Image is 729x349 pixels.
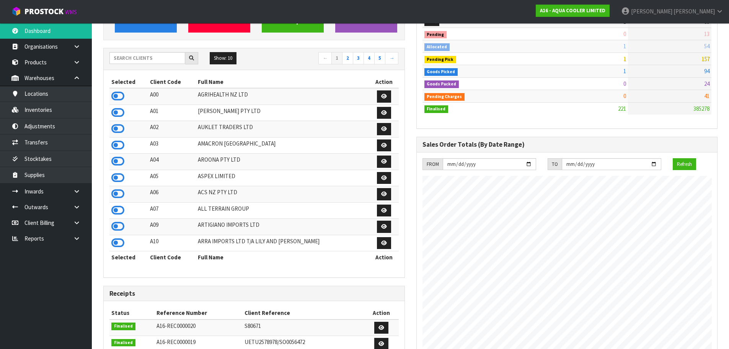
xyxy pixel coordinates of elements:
span: 94 [704,67,709,75]
td: A03 [148,137,196,154]
span: Allocated [424,43,450,51]
th: Selected [109,76,148,88]
div: FROM [422,158,443,170]
span: Goods Picked [424,68,458,76]
span: Goods Packed [424,80,459,88]
a: 2 [342,52,353,64]
td: AGRIHEALTH NZ LTD [196,88,369,105]
span: Pending Charges [424,93,465,101]
span: 1 [623,67,626,75]
h3: Receipts [109,290,399,297]
span: A16-REC0000020 [157,322,196,329]
th: Client Code [148,251,196,264]
span: Finalised [111,339,135,347]
div: TO [548,158,562,170]
span: 0 [623,92,626,100]
td: ALL TERRAIN GROUP [196,202,369,219]
a: → [385,52,398,64]
td: A04 [148,154,196,170]
span: 385278 [693,105,709,112]
span: 0 [623,30,626,38]
span: Pending [424,31,447,39]
span: 41 [704,92,709,100]
td: A05 [148,170,196,186]
th: Selected [109,251,148,264]
span: 83 [704,18,709,25]
td: A01 [148,105,196,121]
span: 54 [704,43,709,50]
td: ARRA IMPORTS LTD T/A LILY AND [PERSON_NAME] [196,235,369,251]
a: 4 [364,52,375,64]
td: ARTIGIANO IMPORTS LTD [196,219,369,235]
button: Show: 10 [210,52,236,64]
strong: A16 - AQUA COOLER LIMITED [540,7,605,14]
nav: Page navigation [260,52,399,66]
span: 0 [623,80,626,87]
span: Finalised [424,105,448,113]
a: A16 - AQUA COOLER LIMITED [536,5,610,17]
td: AUKLET TRADERS LTD [196,121,369,138]
span: 1 [623,18,626,25]
h3: Sales Order Totals (By Date Range) [422,141,712,148]
td: A06 [148,186,196,203]
a: 3 [353,52,364,64]
span: Pending Pick [424,56,457,64]
td: A02 [148,121,196,138]
span: 24 [704,80,709,87]
th: Client Code [148,76,196,88]
td: AROONA PTY LTD [196,154,369,170]
td: AMACRON [GEOGRAPHIC_DATA] [196,137,369,154]
td: A10 [148,235,196,251]
td: A00 [148,88,196,105]
span: 1 [623,43,626,50]
input: Search clients [109,52,185,64]
th: Status [109,307,155,319]
a: ← [318,52,332,64]
th: Action [370,76,399,88]
span: ProStock [24,7,64,16]
span: A16-REC0000019 [157,338,196,346]
span: 1 [623,55,626,62]
span: UETU2578978/SO0056472 [245,338,305,346]
small: WMS [65,8,77,16]
span: 221 [618,105,626,112]
th: Client Reference [243,307,364,319]
button: Refresh [673,158,696,170]
th: Action [370,251,399,264]
td: ACS NZ PTY LTD [196,186,369,203]
span: 157 [701,55,709,62]
th: Action [364,307,398,319]
td: [PERSON_NAME] PTY LTD [196,105,369,121]
th: Full Name [196,76,369,88]
td: A09 [148,219,196,235]
a: 5 [374,52,385,64]
th: Reference Number [155,307,243,319]
td: A07 [148,202,196,219]
span: [PERSON_NAME] [631,8,672,15]
th: Full Name [196,251,369,264]
a: 1 [331,52,342,64]
span: 13 [704,30,709,38]
span: S80671 [245,322,261,329]
img: cube-alt.png [11,7,21,16]
span: Finalised [111,323,135,330]
td: ASPEX LIMITED [196,170,369,186]
span: [PERSON_NAME] [674,8,715,15]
